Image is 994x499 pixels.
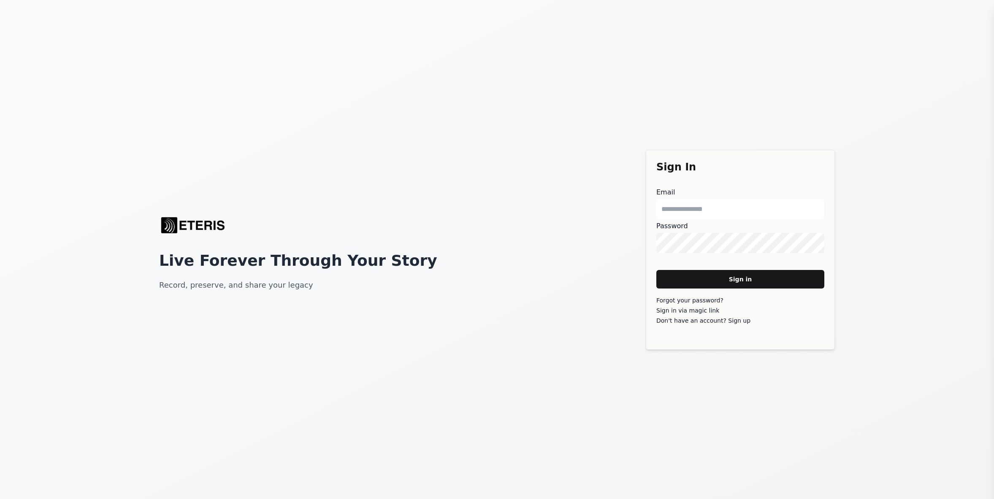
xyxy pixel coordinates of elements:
h1: Live Forever Through Your Story [159,252,437,269]
h3: Sign In [656,160,824,174]
a: Forgot your password? [656,297,723,304]
a: Sign in via magic link [656,307,719,314]
a: Don't have an account? Sign up [656,317,750,324]
img: Eteris Life Logo [159,208,227,242]
button: Sign in [656,270,824,289]
label: Email [656,187,824,197]
p: Record, preserve, and share your legacy [159,279,313,291]
a: Eteris Logo [159,208,227,242]
label: Password [656,221,824,231]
